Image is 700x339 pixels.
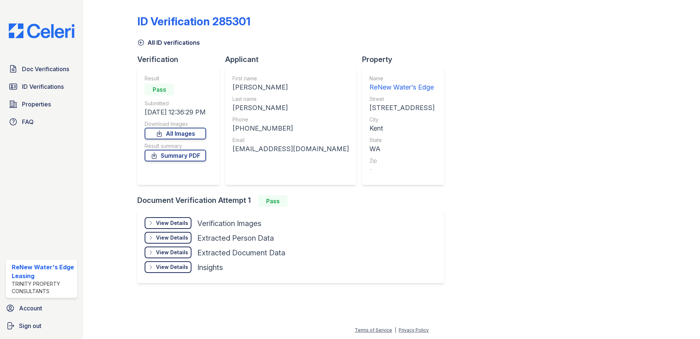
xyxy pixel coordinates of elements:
[232,95,349,103] div: Last name
[369,75,435,82] div: Name
[22,65,69,73] span: Doc Verifications
[156,249,188,256] div: View Details
[197,233,274,243] div: Extracted Person Data
[156,263,188,271] div: View Details
[12,280,74,295] div: Trinity Property Consultants
[145,75,206,82] div: Result
[369,75,435,92] a: Name ReNew Water's Edge
[145,120,206,128] div: Download Images
[137,15,250,28] div: ID Verification 285301
[369,123,435,134] div: Kent
[369,144,435,154] div: WA
[6,97,77,112] a: Properties
[258,195,287,207] div: Pass
[156,234,188,241] div: View Details
[145,150,206,161] a: Summary PDF
[12,263,74,280] div: ReNew Water's Edge Leasing
[369,82,435,92] div: ReNew Water's Edge
[197,262,223,273] div: Insights
[3,301,80,316] a: Account
[137,38,200,47] a: All ID verifications
[399,327,429,333] a: Privacy Policy
[232,116,349,123] div: Phone
[232,75,349,82] div: First name
[369,136,435,144] div: State
[225,54,362,65] div: Applicant
[6,114,77,129] a: FAQ
[137,195,450,207] div: Document Verification Attempt 1
[19,321,41,330] span: Sign out
[232,103,349,113] div: [PERSON_NAME]
[369,157,435,164] div: Zip
[145,128,206,139] a: All Images
[156,219,188,227] div: View Details
[3,23,80,38] img: CE_Logo_Blue-a8612792a0a2168367f1c8372b55b34899dd931a85d93a1a3d3e32e68fde9ad4.png
[232,144,349,154] div: [EMAIL_ADDRESS][DOMAIN_NAME]
[369,95,435,103] div: Street
[369,164,435,175] div: -
[232,136,349,144] div: Email
[197,218,261,229] div: Verification Images
[197,248,285,258] div: Extracted Document Data
[369,103,435,113] div: [STREET_ADDRESS]
[355,327,392,333] a: Terms of Service
[22,117,34,126] span: FAQ
[145,107,206,117] div: [DATE] 12:36:29 PM
[145,84,174,95] div: Pass
[145,100,206,107] div: Submitted
[19,304,42,313] span: Account
[22,82,64,91] span: ID Verifications
[362,54,450,65] div: Property
[369,116,435,123] div: City
[145,142,206,150] div: Result summary
[395,327,396,333] div: |
[232,123,349,134] div: [PHONE_NUMBER]
[3,318,80,333] a: Sign out
[137,54,225,65] div: Verification
[6,62,77,76] a: Doc Verifications
[22,100,51,109] span: Properties
[232,82,349,92] div: [PERSON_NAME]
[6,79,77,94] a: ID Verifications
